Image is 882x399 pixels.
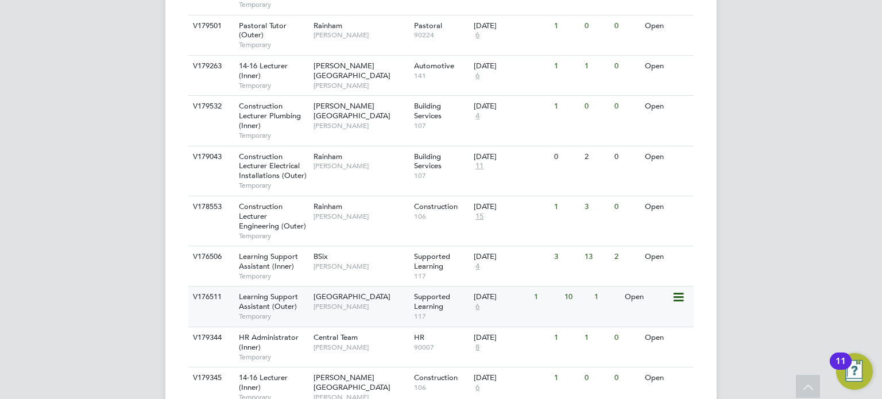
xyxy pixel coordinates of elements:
div: Open [642,146,692,168]
div: 0 [612,196,641,218]
div: 3 [582,196,612,218]
span: Pastoral Tutor (Outer) [239,21,287,40]
div: 1 [551,327,581,348]
span: 107 [414,121,469,130]
div: Open [642,327,692,348]
div: 0 [582,367,612,389]
span: 90007 [414,343,469,352]
button: Open Resource Center, 11 new notifications [836,353,873,390]
div: V179345 [190,367,230,389]
div: 13 [582,246,612,268]
span: Automotive [414,61,454,71]
span: Supported Learning [414,251,450,271]
span: 6 [474,71,481,81]
div: V176511 [190,286,230,308]
div: V179043 [190,146,230,168]
span: [PERSON_NAME] [314,343,408,352]
span: Temporary [239,40,308,49]
span: Building Services [414,101,442,121]
div: V176506 [190,246,230,268]
div: [DATE] [474,202,548,212]
div: [DATE] [474,333,548,343]
span: [PERSON_NAME] [314,212,408,221]
div: 1 [582,56,612,77]
span: 117 [414,312,469,321]
span: Learning Support Assistant (Inner) [239,251,298,271]
span: Central Team [314,332,358,342]
span: Construction Lecturer Electrical Installations (Outer) [239,152,307,181]
span: 11 [474,161,485,171]
span: Construction Lecturer Plumbing (Inner) [239,101,301,130]
div: 0 [582,96,612,117]
div: 1 [551,56,581,77]
div: 1 [582,327,612,348]
span: 8 [474,343,481,352]
span: 6 [474,30,481,40]
div: 0 [612,96,641,117]
span: [PERSON_NAME] [314,161,408,171]
span: [PERSON_NAME] [314,81,408,90]
div: [DATE] [474,61,548,71]
div: 11 [835,361,846,376]
div: Open [642,56,692,77]
div: 1 [551,96,581,117]
div: 1 [531,286,561,308]
div: 0 [612,56,641,77]
span: BSix [314,251,328,261]
span: [PERSON_NAME][GEOGRAPHIC_DATA] [314,101,390,121]
span: [PERSON_NAME][GEOGRAPHIC_DATA] [314,373,390,392]
div: 0 [582,16,612,37]
div: V179501 [190,16,230,37]
div: 2 [582,146,612,168]
span: [GEOGRAPHIC_DATA] [314,292,390,301]
span: Temporary [239,81,308,90]
span: [PERSON_NAME] [314,302,408,311]
div: [DATE] [474,252,548,262]
span: 4 [474,262,481,272]
div: Open [622,286,672,308]
div: 1 [591,286,621,308]
span: [PERSON_NAME] [314,121,408,130]
div: 0 [612,146,641,168]
div: 2 [612,246,641,268]
span: HR Administrator (Inner) [239,332,299,352]
span: 14-16 Lecturer (Inner) [239,61,288,80]
span: 6 [474,302,481,312]
span: [PERSON_NAME] [314,262,408,271]
span: 4 [474,111,481,121]
span: Pastoral [414,21,442,30]
span: Construction [414,202,458,211]
div: [DATE] [474,292,528,302]
div: Open [642,367,692,389]
span: 14-16 Lecturer (Inner) [239,373,288,392]
span: Rainham [314,21,342,30]
span: 107 [414,171,469,180]
span: [PERSON_NAME][GEOGRAPHIC_DATA] [314,61,390,80]
div: V179263 [190,56,230,77]
span: Temporary [239,352,308,362]
span: Temporary [239,131,308,140]
span: Rainham [314,202,342,211]
div: 1 [551,16,581,37]
div: Open [642,16,692,37]
span: [PERSON_NAME] [314,30,408,40]
span: 117 [414,272,469,281]
div: 10 [562,286,591,308]
span: 6 [474,383,481,393]
div: 1 [551,196,581,218]
div: Open [642,96,692,117]
div: Open [642,196,692,218]
div: 0 [612,367,641,389]
span: 106 [414,212,469,221]
span: Temporary [239,181,308,190]
div: [DATE] [474,102,548,111]
span: 106 [414,383,469,392]
div: [DATE] [474,373,548,383]
span: Supported Learning [414,292,450,311]
div: 1 [551,367,581,389]
div: Open [642,246,692,268]
span: Construction Lecturer Engineering (Outer) [239,202,306,231]
div: 0 [612,327,641,348]
div: [DATE] [474,21,548,31]
span: HR [414,332,424,342]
